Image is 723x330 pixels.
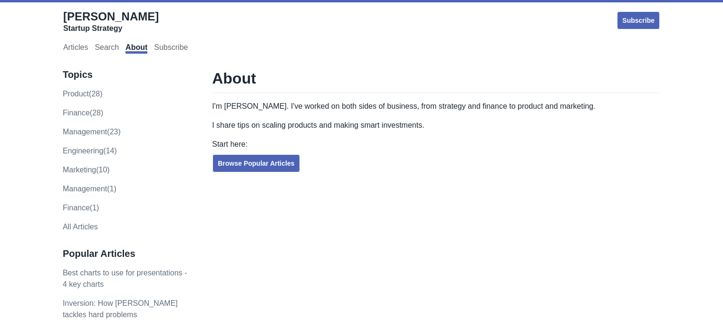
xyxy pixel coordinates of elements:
[212,154,300,173] a: Browse Popular Articles
[125,43,147,54] a: About
[212,139,660,150] p: Start here:
[63,24,159,33] div: Startup Strategy
[63,299,178,319] a: Inversion: How [PERSON_NAME] tackles hard problems
[63,269,187,288] a: Best charts to use for presentations - 4 key charts
[63,166,110,174] a: marketing(10)
[63,90,103,98] a: product(28)
[212,120,660,131] p: I share tips on scaling products and making smart investments.
[63,147,117,155] a: engineering(14)
[212,69,660,93] h1: About
[154,43,188,54] a: Subscribe
[63,109,103,117] a: finance(28)
[63,223,98,231] a: All Articles
[617,11,660,30] a: Subscribe
[95,43,119,54] a: Search
[63,69,192,81] h3: Topics
[63,128,121,136] a: management(23)
[63,185,116,193] a: Management(1)
[63,43,88,54] a: Articles
[63,248,192,260] h3: Popular Articles
[63,9,159,33] a: [PERSON_NAME]Startup Strategy
[212,101,660,112] p: I'm [PERSON_NAME]. I've worked on both sides of business, from strategy and finance to product an...
[63,204,99,212] a: Finance(1)
[63,10,159,23] span: [PERSON_NAME]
